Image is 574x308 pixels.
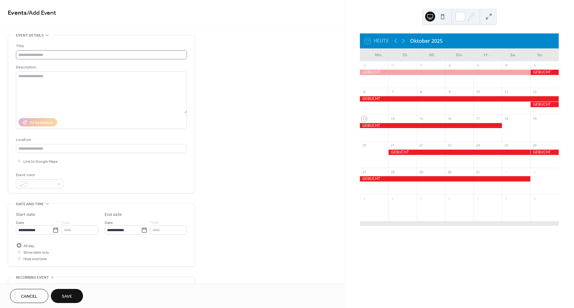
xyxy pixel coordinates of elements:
[447,196,452,201] div: 6
[504,143,508,148] div: 25
[504,196,508,201] div: 8
[16,220,24,226] span: Date
[419,116,423,121] div: 15
[527,49,554,61] div: So.
[23,158,58,165] span: Link to Google Maps
[388,150,530,155] div: GEBUCHT
[360,176,530,181] div: GEBUCHT
[475,90,480,94] div: 10
[419,170,423,174] div: 29
[16,201,44,207] span: Date and time
[419,90,423,94] div: 8
[392,49,419,61] div: Di.
[504,170,508,174] div: 1
[475,63,480,68] div: 3
[16,172,63,178] div: Event color
[390,196,395,201] div: 4
[362,170,366,174] div: 27
[360,70,530,75] div: GEBUCHT
[475,170,480,174] div: 31
[447,143,452,148] div: 23
[475,196,480,201] div: 7
[447,116,452,121] div: 16
[390,116,395,121] div: 14
[16,64,186,71] div: Description
[475,143,480,148] div: 24
[62,293,72,300] span: Save
[362,90,366,94] div: 6
[51,289,83,303] button: Save
[390,63,395,68] div: 30
[532,63,537,68] div: 5
[23,256,47,262] span: Hide end time
[23,249,49,256] span: Show date only
[419,49,446,61] div: Mi.
[532,116,537,121] div: 19
[419,196,423,201] div: 5
[530,70,559,75] div: GEBUCHT
[532,143,537,148] div: 26
[447,170,452,174] div: 30
[365,49,392,61] div: Mo.
[8,7,27,19] a: Events
[530,150,559,155] div: GEBUCHT
[419,63,423,68] div: 1
[23,243,34,249] span: All day
[362,116,366,121] div: 13
[16,137,186,143] div: Location
[532,90,537,94] div: 12
[446,49,473,61] div: Do.
[447,90,452,94] div: 9
[16,43,186,49] div: Title
[360,96,559,102] div: GEBUCHT
[362,196,366,201] div: 3
[10,289,48,303] button: Cancel
[390,170,395,174] div: 28
[360,123,502,128] div: GEBUCHT
[475,116,480,121] div: 17
[530,102,559,107] div: GEBUCHT
[504,116,508,121] div: 18
[61,220,70,226] span: Time
[16,32,44,39] span: Event details
[21,293,37,300] span: Cancel
[16,211,35,218] div: Start date
[105,220,113,226] span: Date
[447,63,452,68] div: 2
[16,274,49,281] span: Recurring event
[27,7,56,19] span: / Add Event
[390,90,395,94] div: 7
[362,63,366,68] div: 29
[504,90,508,94] div: 11
[500,49,527,61] div: Sa.
[532,196,537,201] div: 9
[532,170,537,174] div: 2
[390,143,395,148] div: 21
[419,143,423,148] div: 22
[504,63,508,68] div: 4
[362,143,366,148] div: 20
[473,49,500,61] div: Fr.
[150,220,159,226] span: Time
[105,211,122,218] div: End date
[410,37,443,45] div: Oktober 2025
